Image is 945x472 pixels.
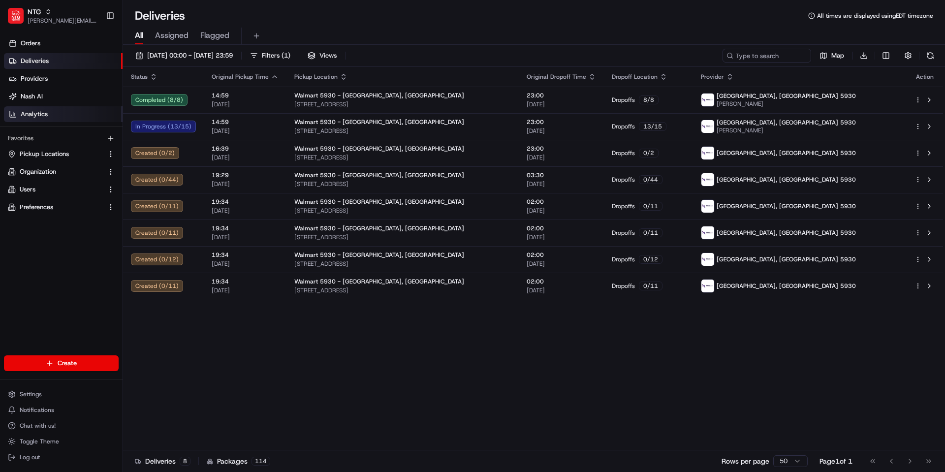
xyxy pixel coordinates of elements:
[246,49,295,63] button: Filters(1)
[527,260,596,268] span: [DATE]
[4,164,119,180] button: Organization
[612,282,635,290] span: Dropoffs
[701,94,714,106] img: 1679586894394
[4,199,119,215] button: Preferences
[4,53,123,69] a: Deliveries
[212,260,279,268] span: [DATE]
[701,226,714,239] img: 1679586894394
[294,118,464,126] span: Walmart 5930 - [GEOGRAPHIC_DATA], [GEOGRAPHIC_DATA]
[639,175,662,184] div: 0 / 44
[701,147,714,159] img: 1679586894394
[21,110,48,119] span: Analytics
[10,10,30,30] img: Nash
[180,457,190,466] div: 8
[21,39,40,48] span: Orders
[58,359,77,368] span: Create
[131,73,148,81] span: Status
[4,403,119,417] button: Notifications
[612,176,635,184] span: Dropoffs
[612,73,658,81] span: Dropoff Location
[527,154,596,161] span: [DATE]
[135,30,143,41] span: All
[612,96,635,104] span: Dropoffs
[717,149,856,157] span: [GEOGRAPHIC_DATA], [GEOGRAPHIC_DATA] 5930
[303,49,341,63] button: Views
[701,173,714,186] img: 1679586894394
[69,166,119,174] a: Powered byPylon
[252,457,270,466] div: 114
[167,97,179,109] button: Start new chat
[93,143,158,153] span: API Documentation
[527,233,596,241] span: [DATE]
[135,456,190,466] div: Deliveries
[212,154,279,161] span: [DATE]
[294,278,464,285] span: Walmart 5930 - [GEOGRAPHIC_DATA], [GEOGRAPHIC_DATA]
[212,145,279,153] span: 16:39
[722,456,769,466] p: Rows per page
[33,104,125,112] div: We're available if you need us!
[831,51,844,60] span: Map
[212,171,279,179] span: 19:29
[20,453,40,461] span: Log out
[20,406,54,414] span: Notifications
[212,118,279,126] span: 14:59
[294,127,511,135] span: [STREET_ADDRESS]
[294,224,464,232] span: Walmart 5930 - [GEOGRAPHIC_DATA], [GEOGRAPHIC_DATA]
[4,387,119,401] button: Settings
[639,149,659,157] div: 0 / 2
[701,253,714,266] img: 1679586894394
[8,8,24,24] img: NTG
[294,92,464,99] span: Walmart 5930 - [GEOGRAPHIC_DATA], [GEOGRAPHIC_DATA]
[817,12,933,20] span: All times are displayed using EDT timezone
[294,73,338,81] span: Pickup Location
[4,106,123,122] a: Analytics
[212,278,279,285] span: 19:34
[527,92,596,99] span: 23:00
[701,120,714,133] img: 1679586894394
[4,182,119,197] button: Users
[294,100,511,108] span: [STREET_ADDRESS]
[717,100,856,108] span: [PERSON_NAME]
[212,127,279,135] span: [DATE]
[28,7,41,17] button: NTG
[294,286,511,294] span: [STREET_ADDRESS]
[28,17,98,25] span: [PERSON_NAME][EMAIL_ADDRESS][PERSON_NAME][DOMAIN_NAME]
[527,118,596,126] span: 23:00
[212,180,279,188] span: [DATE]
[612,123,635,130] span: Dropoffs
[819,456,852,466] div: Page 1 of 1
[20,143,75,153] span: Knowledge Base
[212,251,279,259] span: 19:34
[20,150,69,158] span: Pickup Locations
[20,167,56,176] span: Organization
[527,286,596,294] span: [DATE]
[4,146,119,162] button: Pickup Locations
[527,127,596,135] span: [DATE]
[207,456,270,466] div: Packages
[212,207,279,215] span: [DATE]
[212,224,279,232] span: 19:34
[639,282,662,290] div: 0 / 11
[612,202,635,210] span: Dropoffs
[21,74,48,83] span: Providers
[717,202,856,210] span: [GEOGRAPHIC_DATA], [GEOGRAPHIC_DATA] 5930
[8,150,103,158] a: Pickup Locations
[8,203,103,212] a: Preferences
[527,145,596,153] span: 23:00
[717,92,856,100] span: [GEOGRAPHIC_DATA], [GEOGRAPHIC_DATA] 5930
[4,419,119,433] button: Chat with us!
[701,280,714,292] img: 1679586894394
[294,171,464,179] span: Walmart 5930 - [GEOGRAPHIC_DATA], [GEOGRAPHIC_DATA]
[4,450,119,464] button: Log out
[79,139,162,157] a: 💻API Documentation
[282,51,290,60] span: ( 1 )
[612,149,635,157] span: Dropoffs
[200,30,229,41] span: Flagged
[527,100,596,108] span: [DATE]
[527,207,596,215] span: [DATE]
[212,100,279,108] span: [DATE]
[527,73,586,81] span: Original Dropoff Time
[4,71,123,87] a: Providers
[212,198,279,206] span: 19:34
